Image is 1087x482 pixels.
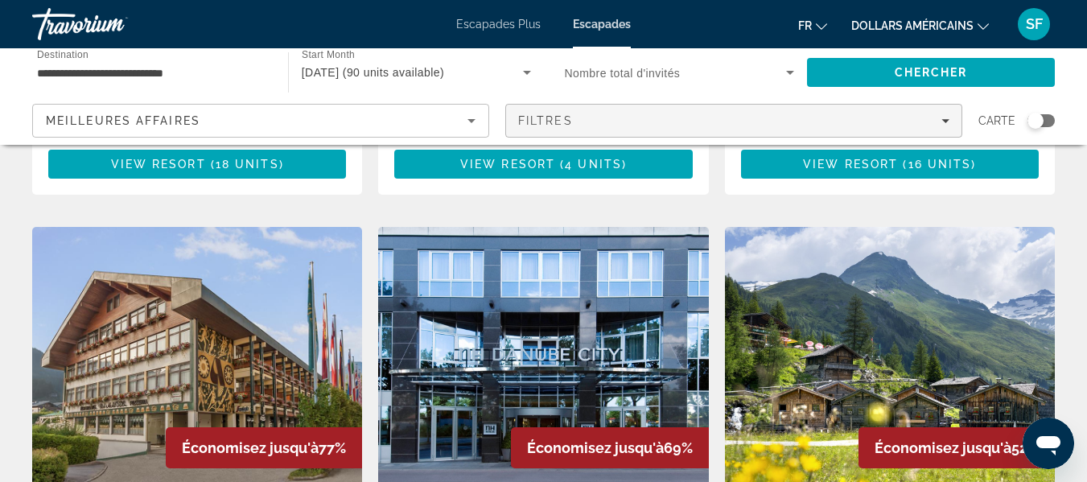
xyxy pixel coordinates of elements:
span: 4 units [565,158,622,171]
span: Chercher [895,66,968,79]
mat-select: Sort by [46,111,476,130]
button: Filters [505,104,962,138]
a: Travorium [32,3,193,45]
font: SF [1026,15,1043,32]
font: fr [798,19,812,32]
span: Carte [978,109,1015,132]
span: Destination [37,49,89,60]
span: Start Month [302,50,355,60]
button: Menu utilisateur [1013,7,1055,41]
span: ( ) [555,158,627,171]
iframe: Bouton de lancement de la fenêtre de messagerie [1023,418,1074,469]
button: Search [807,58,1055,87]
font: dollars américains [851,19,974,32]
span: Économisez jusqu'à [182,439,319,456]
span: Économisez jusqu'à [875,439,1011,456]
a: Escapades Plus [456,18,541,31]
div: 77% [166,427,362,468]
span: View Resort [460,158,555,171]
span: [DATE] (90 units available) [302,66,444,79]
span: 18 units [216,158,279,171]
span: View Resort [111,158,206,171]
button: Changer de devise [851,14,989,37]
button: View Resort(16 units) [741,150,1039,179]
button: View Resort(18 units) [48,150,346,179]
input: Select destination [37,64,267,83]
div: 52% [858,427,1055,468]
span: View Resort [803,158,898,171]
span: Filtres [518,114,573,127]
span: ( ) [898,158,976,171]
span: Meilleures affaires [46,114,200,127]
div: 69% [511,427,709,468]
button: Changer de langue [798,14,827,37]
span: 16 units [908,158,972,171]
button: View Resort(4 units) [394,150,692,179]
span: Nombre total d'invités [565,67,681,80]
span: ( ) [206,158,284,171]
a: Escapades [573,18,631,31]
span: Économisez jusqu'à [527,439,664,456]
